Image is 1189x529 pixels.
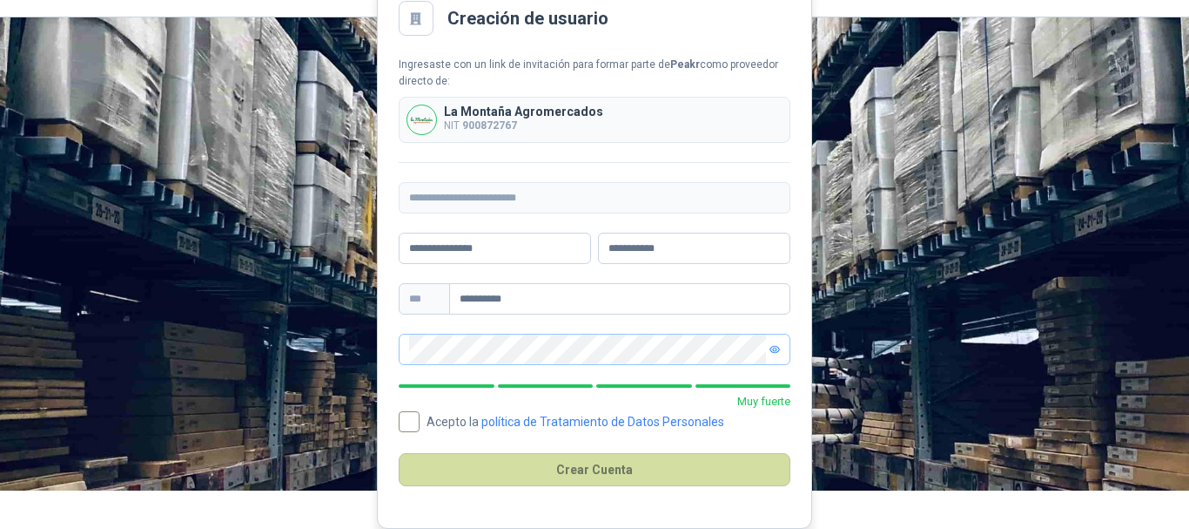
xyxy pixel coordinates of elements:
[462,119,517,132] b: 900872767
[420,416,731,428] span: Acepto la
[407,105,436,134] img: Company Logo
[481,415,724,429] a: política de Tratamiento de Datos Personales
[399,57,790,90] div: Ingresaste con un link de invitación para formar parte de como proveedor directo de:
[444,105,603,118] p: La Montaña Agromercados
[399,393,790,410] p: Muy fuerte
[769,344,780,355] span: eye
[670,58,700,71] b: Peakr
[399,453,790,486] button: Crear Cuenta
[447,5,608,32] h2: Creación de usuario
[444,118,603,134] p: NIT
